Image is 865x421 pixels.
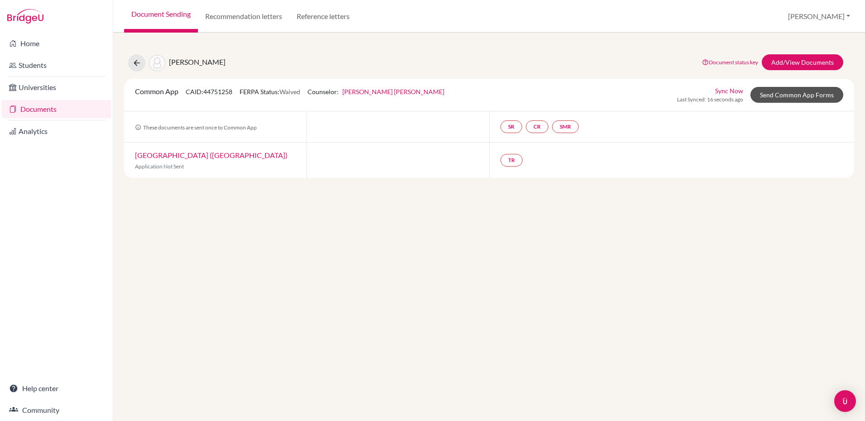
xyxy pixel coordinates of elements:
a: [GEOGRAPHIC_DATA] ([GEOGRAPHIC_DATA]) [135,151,288,159]
span: Last Synced: 16 seconds ago [677,96,743,104]
a: CR [526,120,548,133]
span: CAID: 44751258 [186,88,232,96]
a: Universities [2,78,111,96]
a: SMR [552,120,579,133]
span: Common App [135,87,178,96]
span: Counselor: [308,88,444,96]
a: Community [2,401,111,419]
a: TR [500,154,523,167]
span: [PERSON_NAME] [169,57,226,66]
button: [PERSON_NAME] [784,8,854,25]
a: Documents [2,100,111,118]
span: Waived [279,88,300,96]
span: Application Not Sent [135,163,184,170]
a: Sync Now [715,86,743,96]
a: [PERSON_NAME] [PERSON_NAME] [342,88,444,96]
a: Students [2,56,111,74]
a: Add/View Documents [762,54,843,70]
a: SR [500,120,522,133]
img: Bridge-U [7,9,43,24]
a: Send Common App Forms [750,87,843,103]
span: These documents are sent once to Common App [135,124,257,131]
a: Home [2,34,111,53]
a: Analytics [2,122,111,140]
span: FERPA Status: [240,88,300,96]
a: Help center [2,379,111,397]
div: Open Intercom Messenger [834,390,856,412]
a: Document status key [702,59,758,66]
